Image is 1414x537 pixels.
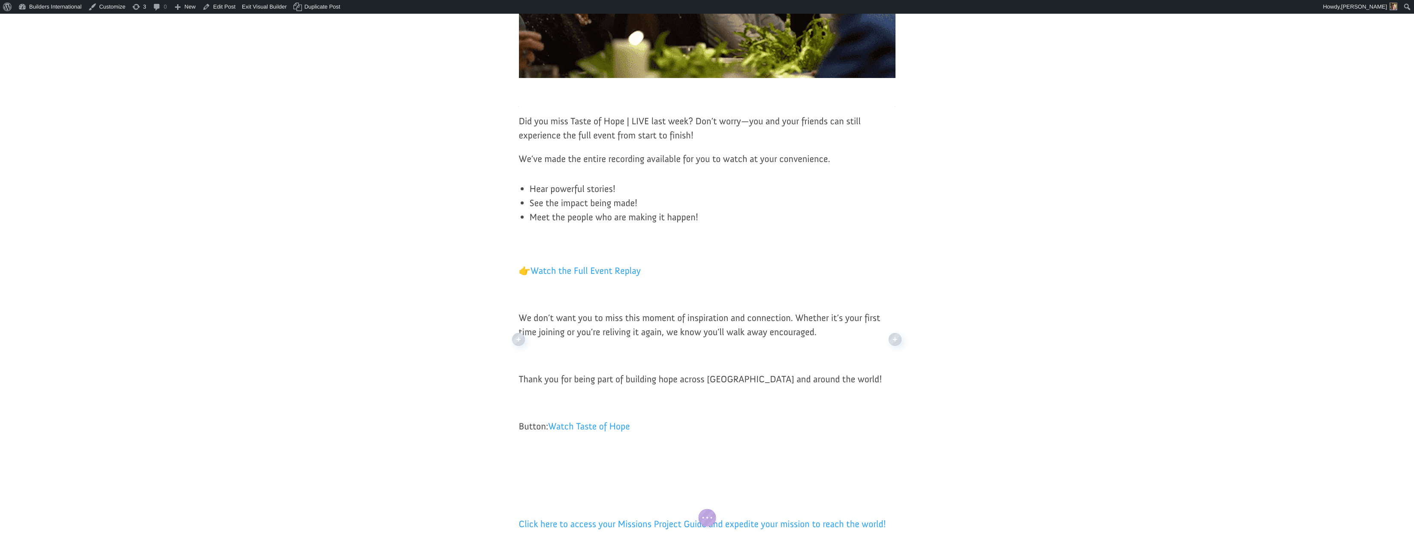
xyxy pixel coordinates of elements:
[15,9,118,26] div: [PERSON_NAME] donated $100
[531,265,641,281] a: Watch the Full Event Replay
[530,197,638,209] span: See the impact being made!
[519,115,861,141] span: Did you miss Taste of Hope | LIVE last week? Don’t worry—you and your friends can still experienc...
[23,34,116,40] span: [PERSON_NAME] , [GEOGRAPHIC_DATA]
[548,420,630,436] a: Watch Taste of Hope
[121,17,160,33] button: Donate
[519,420,549,432] span: Button:
[530,211,699,223] span: Meet the people who are making it happen!
[519,373,882,385] span: Thank you for being part of building hope across [GEOGRAPHIC_DATA] and around the world!
[15,18,22,25] img: emoji grinningFace
[519,153,830,165] span: We’ve made the entire recording available for you to watch at your convenience.
[519,518,886,534] a: Click here to access your Missions Project Guide and expedite your mission to reach the world!
[519,265,531,276] span: 👉
[531,265,641,276] span: Watch the Full Event Replay
[530,183,616,195] span: Hear powerful stories!
[15,27,118,33] div: to
[1341,3,1387,10] span: [PERSON_NAME]
[519,518,886,530] span: Click here to access your Missions Project Guide and expedite your mission to reach the world!
[20,26,161,33] strong: [GEOGRAPHIC_DATA]: Restoration [DEMOGRAPHIC_DATA]
[548,420,630,432] span: Watch Taste of Hope
[15,34,21,40] img: US.png
[519,312,880,338] span: We don’t want you to miss this moment of inspiration and connection. Whether it’s your first time...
